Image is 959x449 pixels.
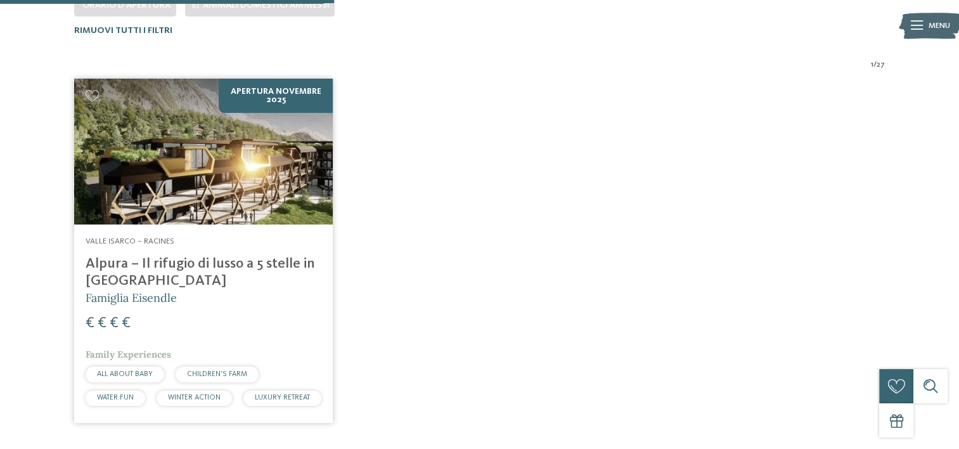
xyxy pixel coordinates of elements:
span: € [110,316,119,331]
span: ALL ABOUT BABY [97,370,153,378]
span: CHILDREN’S FARM [187,370,247,378]
span: Orario d'apertura [82,1,171,10]
span: / [873,59,877,70]
span: LUXURY RETREAT [255,394,310,401]
span: Valle Isarco – Racines [86,237,174,245]
span: 27 [877,59,885,70]
span: € [98,316,106,331]
span: Rimuovi tutti i filtri [74,26,172,35]
span: Animali domestici ammessi [203,1,329,10]
span: € [86,316,94,331]
span: WINTER ACTION [168,394,221,401]
img: Cercate un hotel per famiglie? Qui troverete solo i migliori! [74,79,333,224]
h4: Alpura – Il rifugio di lusso a 5 stelle in [GEOGRAPHIC_DATA] [86,256,321,290]
span: 1 [871,59,873,70]
a: Cercate un hotel per famiglie? Qui troverete solo i migliori! Apertura novembre 2025 Valle Isarco... [74,79,333,423]
span: Family Experiences [86,349,171,360]
span: WATER FUN [97,394,134,401]
span: Famiglia Eisendle [86,290,177,305]
span: € [122,316,131,331]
